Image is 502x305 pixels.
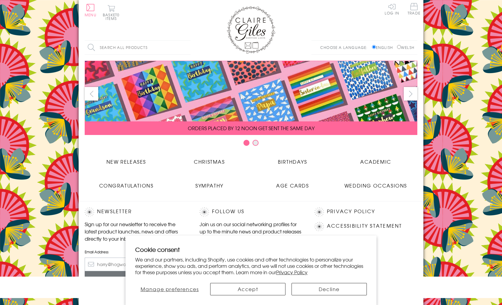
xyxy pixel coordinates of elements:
[344,182,407,189] span: Wedding Occasions
[85,249,187,255] label: Email Address
[404,87,417,101] button: next
[188,124,315,132] span: ORDERS PLACED BY 12 NOON GET SENT THE SAME DAY
[276,268,308,276] a: Privacy Policy
[106,158,146,165] span: New Releases
[194,158,225,165] span: Christmas
[135,245,367,254] h2: Cookie consent
[320,45,371,50] p: Choose a language:
[253,140,259,146] button: Carousel Page 2
[85,258,187,271] input: harry@hogwarts.edu
[397,45,414,50] label: Welsh
[85,220,187,242] p: Sign up for our newsletter to receive the latest product launches, news and offers directly to yo...
[200,207,302,217] h2: Follow Us
[141,285,199,293] span: Manage preferences
[334,177,417,189] a: Wedding Occasions
[372,45,376,49] input: English
[184,41,191,54] input: Search
[227,6,275,54] img: Claire Giles Greetings Cards
[85,4,96,17] button: Menu
[327,222,402,230] a: Accessibility Statement
[85,140,417,149] div: Carousel Pagination
[243,140,249,146] button: Carousel Page 1 (Current Slide)
[251,177,334,189] a: Age Cards
[85,207,187,217] h2: Newsletter
[135,256,367,275] p: We and our partners, including Shopify, use cookies and other technologies to personalize your ex...
[334,153,417,165] a: Academic
[103,5,119,20] button: Basket0 items
[408,3,420,16] a: Trade
[210,283,285,295] button: Accept
[99,182,154,189] span: Congratulations
[397,45,401,49] input: Welsh
[360,158,391,165] span: Academic
[85,41,191,54] input: Search all products
[200,220,302,242] p: Join us on our social networking profiles for up to the minute news and product releases the mome...
[85,12,96,18] span: Menu
[292,283,367,295] button: Decline
[195,182,223,189] span: Sympathy
[278,158,307,165] span: Birthdays
[276,182,309,189] span: Age Cards
[85,87,98,101] button: prev
[327,207,375,216] a: Privacy Policy
[85,153,168,165] a: New Releases
[372,45,396,50] label: English
[385,3,399,15] a: Log In
[106,12,119,21] span: 0 items
[135,283,204,295] button: Manage preferences
[85,177,168,189] a: Congratulations
[168,153,251,165] a: Christmas
[251,153,334,165] a: Birthdays
[85,271,187,285] input: Subscribe
[168,177,251,189] a: Sympathy
[408,3,420,15] span: Trade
